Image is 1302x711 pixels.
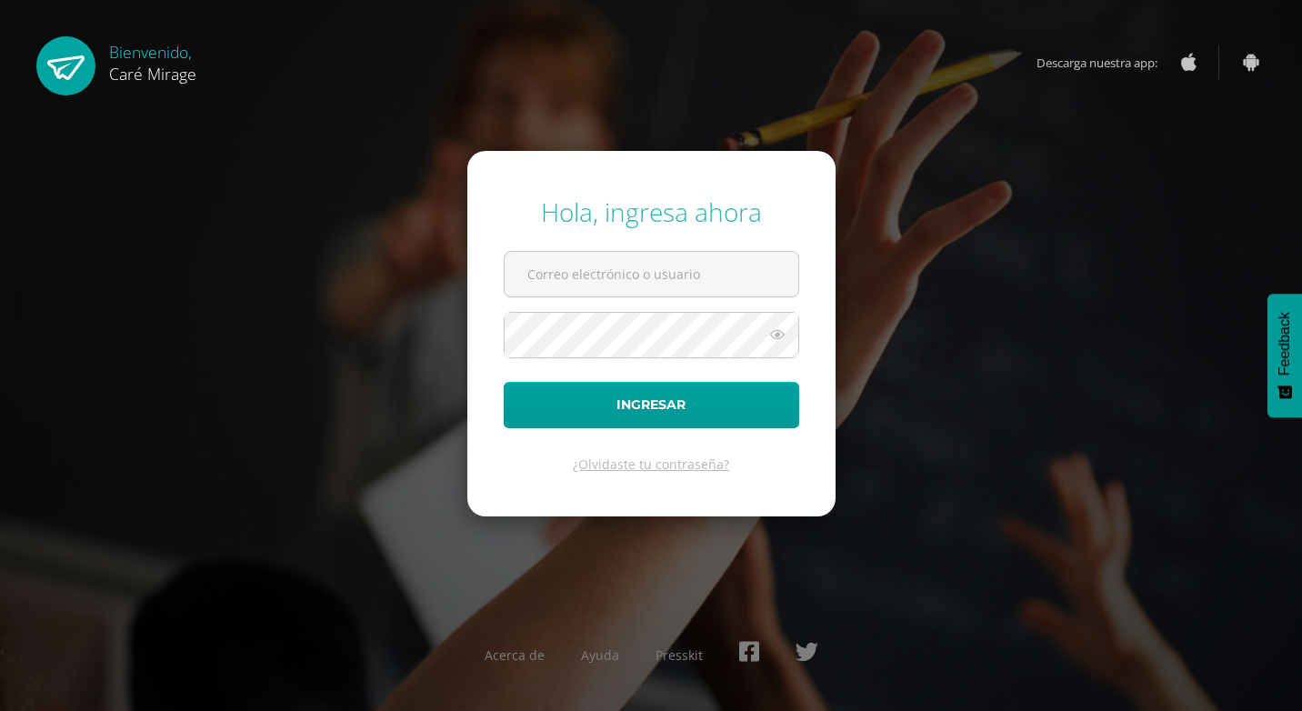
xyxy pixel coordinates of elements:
[1277,312,1293,376] span: Feedback
[504,382,799,428] button: Ingresar
[485,646,545,664] a: Acerca de
[1267,294,1302,417] button: Feedback - Mostrar encuesta
[109,36,196,85] div: Bienvenido,
[573,456,729,473] a: ¿Olvidaste tu contraseña?
[581,646,619,664] a: Ayuda
[504,195,799,229] div: Hola, ingresa ahora
[1037,45,1176,80] span: Descarga nuestra app:
[656,646,703,664] a: Presskit
[505,252,798,296] input: Correo electrónico o usuario
[109,63,196,85] span: Caré Mirage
